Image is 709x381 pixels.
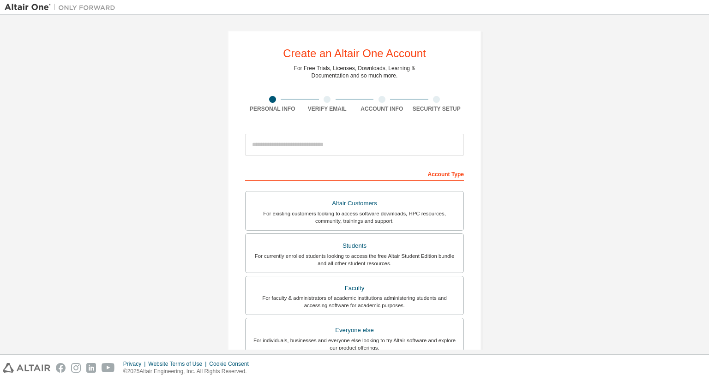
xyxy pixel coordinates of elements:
[251,239,458,252] div: Students
[209,360,254,368] div: Cookie Consent
[71,363,81,373] img: instagram.svg
[123,360,148,368] div: Privacy
[5,3,120,12] img: Altair One
[251,294,458,309] div: For faculty & administrators of academic institutions administering students and accessing softwa...
[251,210,458,225] div: For existing customers looking to access software downloads, HPC resources, community, trainings ...
[3,363,50,373] img: altair_logo.svg
[245,105,300,113] div: Personal Info
[251,337,458,351] div: For individuals, businesses and everyone else looking to try Altair software and explore our prod...
[251,324,458,337] div: Everyone else
[123,368,254,375] p: © 2025 Altair Engineering, Inc. All Rights Reserved.
[102,363,115,373] img: youtube.svg
[251,197,458,210] div: Altair Customers
[245,166,464,181] div: Account Type
[86,363,96,373] img: linkedin.svg
[300,105,355,113] div: Verify Email
[283,48,426,59] div: Create an Altair One Account
[409,105,464,113] div: Security Setup
[251,282,458,295] div: Faculty
[294,65,415,79] div: For Free Trials, Licenses, Downloads, Learning & Documentation and so much more.
[56,363,66,373] img: facebook.svg
[354,105,409,113] div: Account Info
[148,360,209,368] div: Website Terms of Use
[251,252,458,267] div: For currently enrolled students looking to access the free Altair Student Edition bundle and all ...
